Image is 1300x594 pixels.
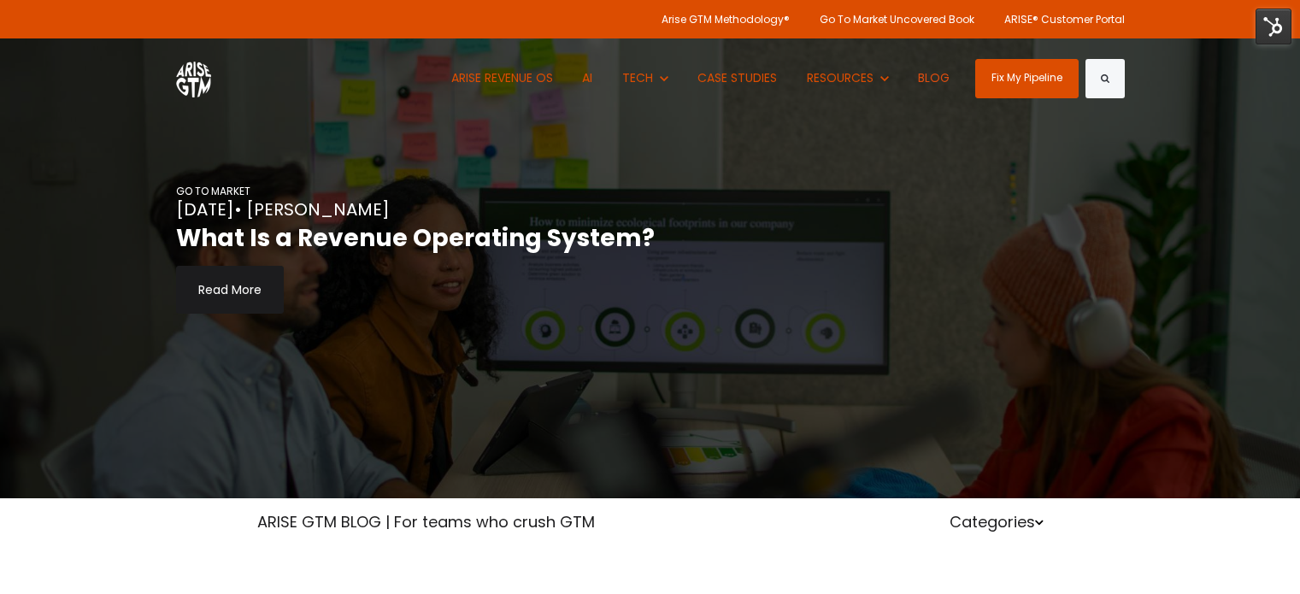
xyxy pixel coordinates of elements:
img: ARISE GTM logo (1) white [176,59,211,97]
span: TECH [622,69,653,86]
a: Read More [176,266,284,314]
a: Fix My Pipeline [975,59,1079,98]
h2: What Is a Revenue Operating System? [176,222,800,255]
a: BLOG [906,38,963,118]
a: AI [570,38,606,118]
div: [DATE] [176,197,800,222]
a: CASE STUDIES [685,38,791,118]
button: Show submenu for RESOURCES RESOURCES [794,38,901,118]
iframe: Chat Widget [1215,512,1300,594]
span: Show submenu for RESOURCES [807,69,808,70]
a: [PERSON_NAME] [246,197,390,222]
button: Search [1085,59,1125,98]
a: Categories [950,511,1044,532]
a: ARISE GTM BLOG | For teams who crush GTM [257,511,595,532]
a: GO TO MARKET [176,184,250,198]
nav: Desktop navigation [438,38,962,118]
a: ARISE REVENUE OS [438,38,566,118]
span: Show submenu for TECH [622,69,623,70]
button: Show submenu for TECH TECH [609,38,680,118]
span: • [234,197,242,221]
span: RESOURCES [807,69,874,86]
img: HubSpot Tools Menu Toggle [1256,9,1291,44]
